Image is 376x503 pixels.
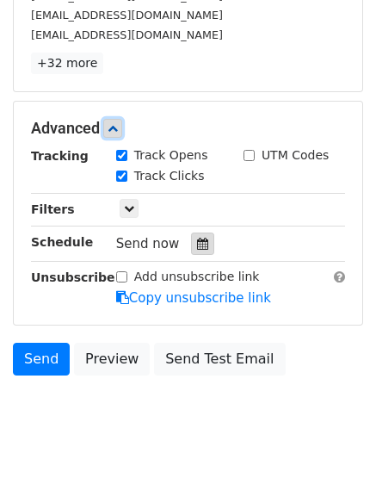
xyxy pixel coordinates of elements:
label: UTM Codes [262,146,329,165]
label: Track Opens [134,146,208,165]
a: Send [13,343,70,376]
small: [EMAIL_ADDRESS][DOMAIN_NAME] [31,28,223,41]
strong: Tracking [31,149,89,163]
label: Add unsubscribe link [134,268,260,286]
iframe: Chat Widget [290,420,376,503]
a: Send Test Email [154,343,285,376]
strong: Filters [31,202,75,216]
span: Send now [116,236,180,251]
h5: Advanced [31,119,345,138]
strong: Schedule [31,235,93,249]
small: [EMAIL_ADDRESS][DOMAIN_NAME] [31,9,223,22]
a: Preview [74,343,150,376]
a: Copy unsubscribe link [116,290,271,306]
label: Track Clicks [134,167,205,185]
strong: Unsubscribe [31,270,115,284]
a: +32 more [31,53,103,74]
